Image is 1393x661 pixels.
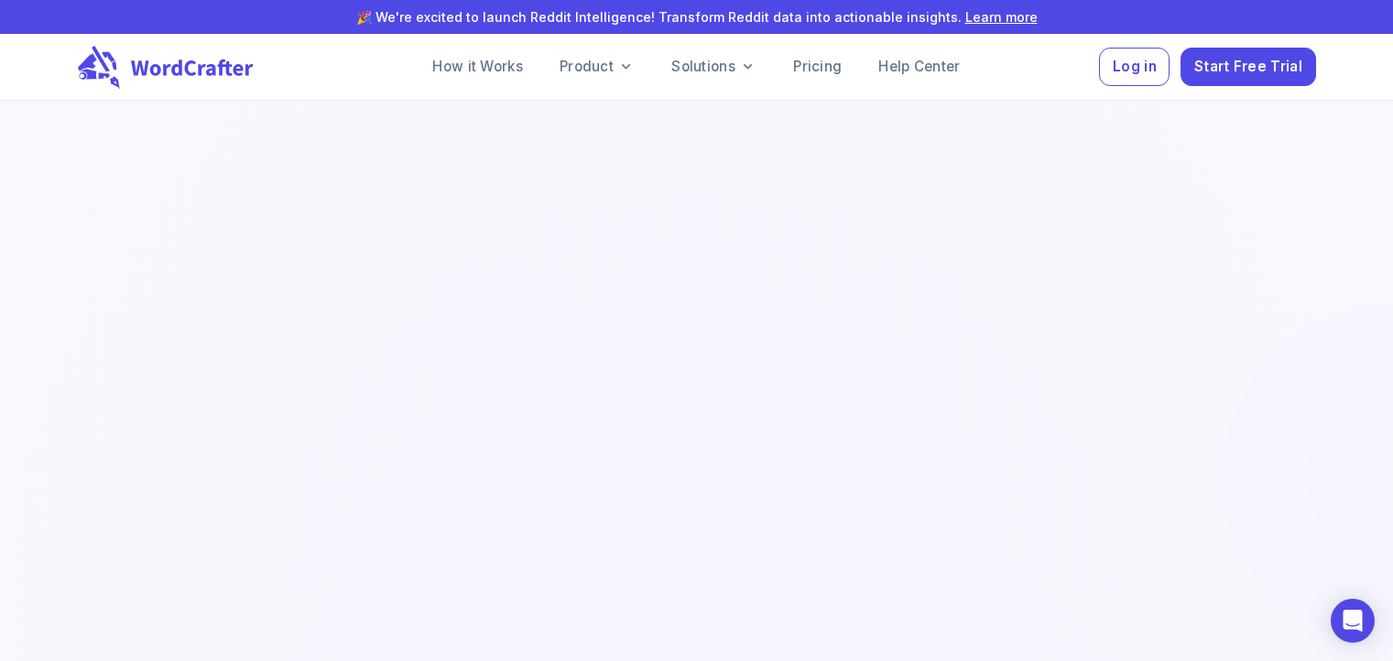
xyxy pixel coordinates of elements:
[965,9,1038,25] a: Learn more
[1331,599,1375,643] div: Open Intercom Messenger
[1194,55,1302,80] span: Start Free Trial
[545,49,649,85] a: Product
[657,49,771,85] a: Solutions
[1113,55,1157,80] span: Log in
[864,49,974,85] a: Help Center
[1099,48,1170,87] button: Log in
[29,7,1364,27] p: 🎉 We're excited to launch Reddit Intelligence! Transform Reddit data into actionable insights.
[778,49,856,85] a: Pricing
[1181,48,1315,87] button: Start Free Trial
[418,49,538,85] a: How it Works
